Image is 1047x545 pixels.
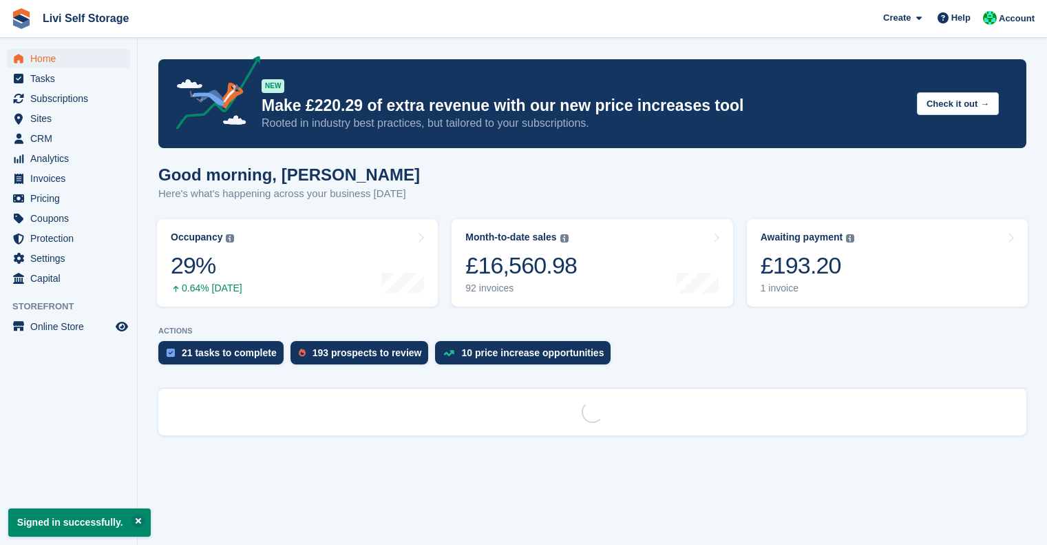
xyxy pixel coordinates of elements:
div: £193.20 [761,251,855,280]
span: Coupons [30,209,113,228]
span: Pricing [30,189,113,208]
a: menu [7,149,130,168]
a: menu [7,49,130,68]
a: Livi Self Storage [37,7,134,30]
div: Occupancy [171,232,222,243]
a: 21 tasks to complete [158,341,290,371]
a: 10 price increase opportunities [435,341,617,371]
a: 193 prospects to review [290,341,436,371]
a: menu [7,317,130,336]
a: menu [7,89,130,108]
span: Storefront [12,300,137,313]
div: Awaiting payment [761,232,843,243]
span: Online Store [30,317,113,336]
a: Occupancy 29% 0.64% [DATE] [157,219,438,307]
div: 92 invoices [465,282,577,294]
div: NEW [262,79,284,93]
p: Rooted in industry best practices, but tailored to your subscriptions. [262,116,906,131]
span: Capital [30,269,113,288]
a: Preview store [114,318,130,335]
p: ACTIONS [158,327,1026,336]
a: menu [7,189,130,208]
img: price_increase_opportunities-93ffe204e8149a01c8c9dc8f82e8f89637d9d84a8eef4429ea346261dce0b2c0.svg [443,350,454,356]
div: 10 price increase opportunities [461,347,604,358]
p: Signed in successfully. [8,508,151,537]
img: icon-info-grey-7440780725fd019a000dd9b08b2336e03edf1995a4989e88bcd33f0948082b44.svg [846,234,854,243]
h1: Good morning, [PERSON_NAME] [158,165,420,184]
span: Home [30,49,113,68]
img: Joe Robertson [983,11,997,25]
a: Month-to-date sales £16,560.98 92 invoices [452,219,732,307]
a: menu [7,209,130,228]
span: Account [999,12,1035,25]
span: Tasks [30,69,113,88]
span: Invoices [30,169,113,188]
span: Protection [30,229,113,248]
div: 1 invoice [761,282,855,294]
div: 193 prospects to review [313,347,422,358]
span: Create [883,11,911,25]
p: Here's what's happening across your business [DATE] [158,186,420,202]
img: icon-info-grey-7440780725fd019a000dd9b08b2336e03edf1995a4989e88bcd33f0948082b44.svg [560,234,569,243]
a: menu [7,109,130,128]
img: prospect-51fa495bee0391a8d652442698ab0144808aea92771e9ea1ae160a38d050c398.svg [299,349,306,357]
span: Sites [30,109,113,128]
span: Settings [30,249,113,268]
img: icon-info-grey-7440780725fd019a000dd9b08b2336e03edf1995a4989e88bcd33f0948082b44.svg [226,234,234,243]
a: menu [7,169,130,188]
div: Month-to-date sales [465,232,556,243]
div: 0.64% [DATE] [171,282,242,294]
img: task-75834270c22a3079a89374b754ae025e5fb1db73e45f91037f5363f120a921f8.svg [167,349,175,357]
div: £16,560.98 [465,251,577,280]
span: Subscriptions [30,89,113,108]
img: stora-icon-8386f47178a22dfd0bd8f6a31ec36ba5ce8667c1dd55bd0f319d3a0aa187defe.svg [11,8,32,29]
a: menu [7,129,130,148]
img: price-adjustments-announcement-icon-8257ccfd72463d97f412b2fc003d46551f7dbcb40ab6d574587a9cd5c0d94... [165,56,261,134]
a: menu [7,269,130,288]
a: menu [7,229,130,248]
button: Check it out → [917,92,999,115]
a: menu [7,69,130,88]
span: Help [951,11,971,25]
div: 29% [171,251,242,280]
a: Awaiting payment £193.20 1 invoice [747,219,1028,307]
div: 21 tasks to complete [182,347,277,358]
p: Make £220.29 of extra revenue with our new price increases tool [262,96,906,116]
a: menu [7,249,130,268]
span: CRM [30,129,113,148]
span: Analytics [30,149,113,168]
